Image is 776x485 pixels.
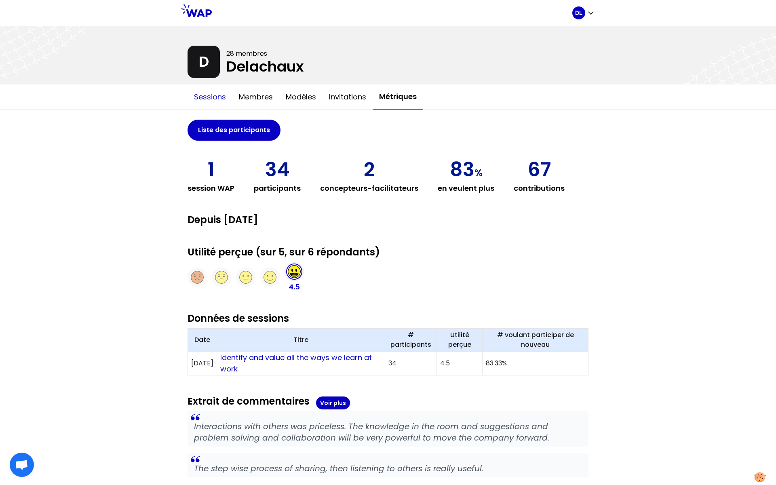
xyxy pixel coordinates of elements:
p: 34 [265,160,290,179]
h3: en veulent plus [438,183,494,194]
button: Métriques [373,84,423,110]
th: # participants [385,329,437,352]
p: The step wise process of sharing, then listening to others is really useful. [194,463,582,474]
span: % [474,166,483,179]
td: [DATE] [188,352,217,375]
button: Modèles [279,85,323,109]
h2: Utilité perçue (sur 5, sur 6 répondants) [188,246,588,259]
h3: participants [254,183,301,194]
th: Titre [217,329,385,352]
p: 2 [364,160,375,179]
button: Membres [232,85,279,109]
a: Identify and value all the ways we learn at work [220,352,374,374]
button: Sessions [188,85,232,109]
th: Utilité perçue [436,329,483,352]
td: 34 [385,352,437,375]
p: Interactions with others was priceless. The knowledge in the room and suggestions and problem sol... [194,421,582,443]
p: 4.5 [289,281,300,293]
p: 1 [208,160,215,179]
h2: Depuis [DATE] [188,213,588,226]
h2: Données de sessions [188,312,588,325]
button: Voir plus [316,396,350,409]
a: Ouvrir le chat [10,453,34,477]
h3: contributions [514,183,565,194]
button: Invitations [323,85,373,109]
button: DL [572,6,595,19]
p: 83 [450,160,483,179]
td: 4.5 [436,352,483,375]
p: 67 [528,160,551,179]
td: 83.33% [483,352,588,375]
h2: Extrait de commentaires [188,395,310,408]
h3: session WAP [188,183,234,194]
th: # voulant participer de nouveau [483,329,588,352]
h3: concepteurs-facilitateurs [320,183,418,194]
th: Date [188,329,217,352]
button: Liste des participants [188,120,280,141]
p: DL [575,9,582,17]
